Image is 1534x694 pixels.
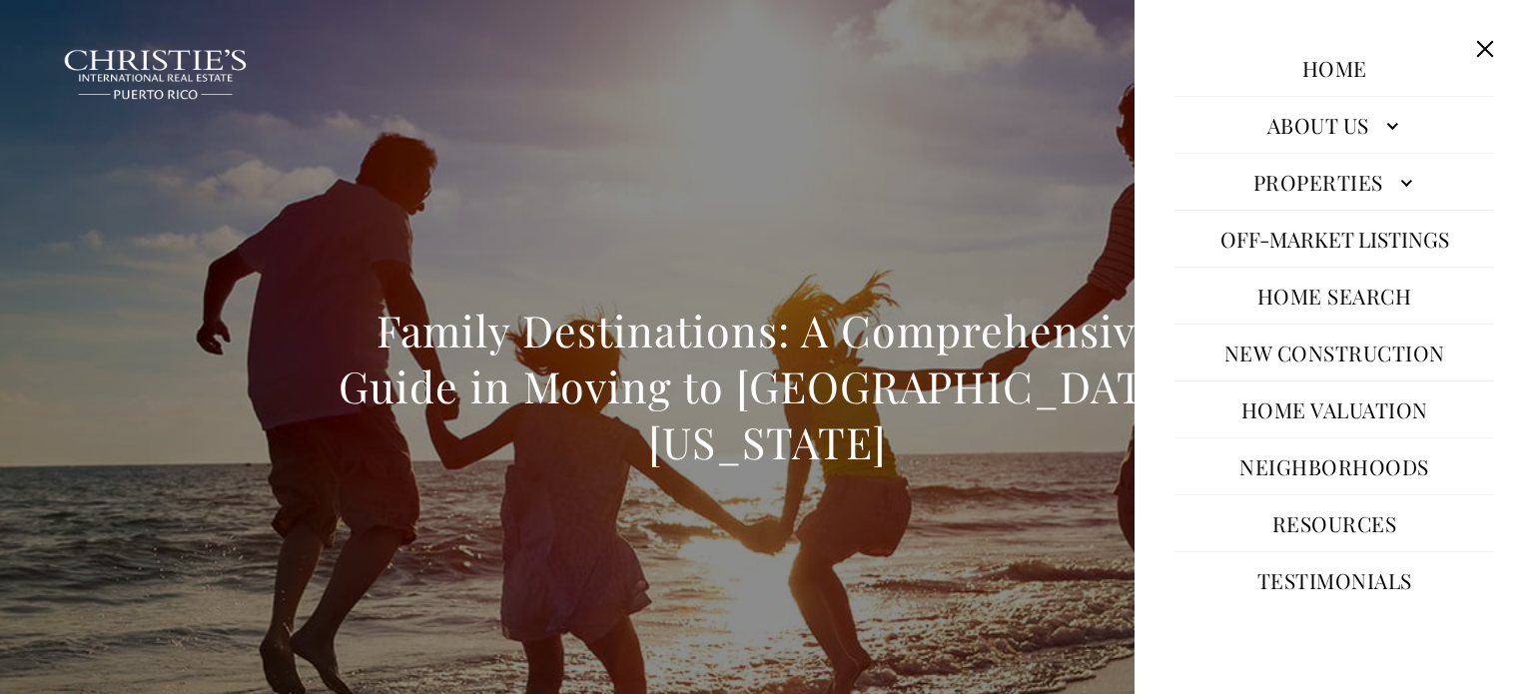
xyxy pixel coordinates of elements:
[25,123,285,161] span: I agree to be contacted by [PERSON_NAME] International Real Estate PR via text, call & email. To ...
[1229,442,1439,490] a: Neighborhoods
[1210,215,1459,263] button: Off-Market Listings
[1174,158,1494,206] a: Properties
[1247,556,1422,604] a: Testimonials
[21,64,289,78] div: Call or text [DATE], we are here to help!
[82,94,249,114] span: [PHONE_NUMBER]
[1262,499,1407,547] a: Resources
[1292,44,1377,92] a: Home
[1231,385,1438,433] a: Home Valuation
[1214,329,1455,376] a: New Construction
[21,45,289,59] div: Do you have questions?
[63,49,249,101] img: Christie's International Real Estate black text logo
[327,303,1207,470] h1: Family Destinations: A Comprehensive Guide in Moving to [GEOGRAPHIC_DATA], [US_STATE]
[1247,272,1422,320] a: Home Search
[1174,101,1494,149] a: About Us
